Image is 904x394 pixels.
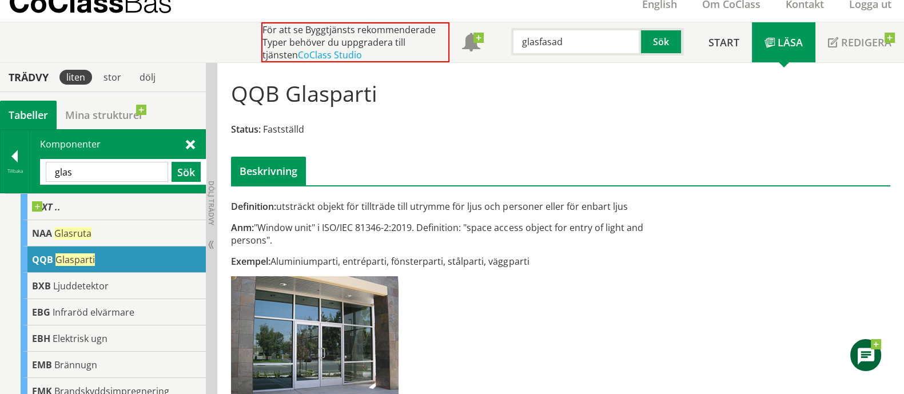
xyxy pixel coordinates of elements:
[231,157,306,185] div: Beskrivning
[231,255,665,268] div: Aluminiumparti, entréparti, fönsterparti, stålparti, väggparti
[30,130,205,193] div: Komponenter
[261,22,449,62] div: För att se Byggtjänsts rekommenderade Typer behöver du uppgradera till tjänsten
[21,220,206,246] div: Gå till informationssidan för CoClass Studio
[231,81,377,106] h1: QQB Glasparti
[32,201,61,213] span: XT ..
[231,221,665,246] div: "Window unit" i ISO/IEC 81346-2:2019. Definition: "space access object for entry of light and per...
[641,28,683,55] button: Sök
[298,49,362,61] a: CoClass Studio
[511,28,641,55] input: Sök
[133,70,162,85] div: dölj
[2,71,55,83] div: Trädvy
[462,34,480,53] span: Notifikationer
[54,227,91,240] span: Glasruta
[206,181,216,225] span: Dölj trädvy
[53,332,107,345] span: Elektrisk ugn
[231,200,276,213] span: Definition:
[696,22,752,62] a: Start
[21,299,206,325] div: Gå till informationssidan för CoClass Studio
[32,332,50,345] span: EBH
[815,22,904,62] a: Redigera
[55,253,95,266] span: Glasparti
[231,255,270,268] span: Exempel:
[32,359,52,371] span: EMB
[172,162,201,182] button: Sök
[97,70,128,85] div: stor
[32,280,51,292] span: BXB
[57,101,152,129] a: Mina strukturer
[32,227,52,240] span: NAA
[231,221,254,234] span: Anm:
[263,123,304,136] span: Fastställd
[21,273,206,299] div: Gå till informationssidan för CoClass Studio
[53,280,109,292] span: Ljuddetektor
[186,138,195,150] span: Stäng sök
[21,325,206,352] div: Gå till informationssidan för CoClass Studio
[32,306,50,319] span: EBG
[32,253,53,266] span: QQB
[231,123,261,136] span: Status:
[752,22,815,62] a: Läsa
[46,162,168,182] input: Sök
[231,200,665,213] div: utsträckt objekt för tillträde till utrymme för ljus och personer eller för enbart ljus
[778,35,803,49] span: Läsa
[841,35,891,49] span: Redigera
[53,306,134,319] span: Infraröd elvärmare
[59,70,92,85] div: liten
[21,246,206,273] div: Gå till informationssidan för CoClass Studio
[21,352,206,378] div: Gå till informationssidan för CoClass Studio
[708,35,739,49] span: Start
[1,166,29,176] div: Tillbaka
[21,194,206,220] div: Gå till informationssidan för CoClass Studio
[54,359,97,371] span: Brännugn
